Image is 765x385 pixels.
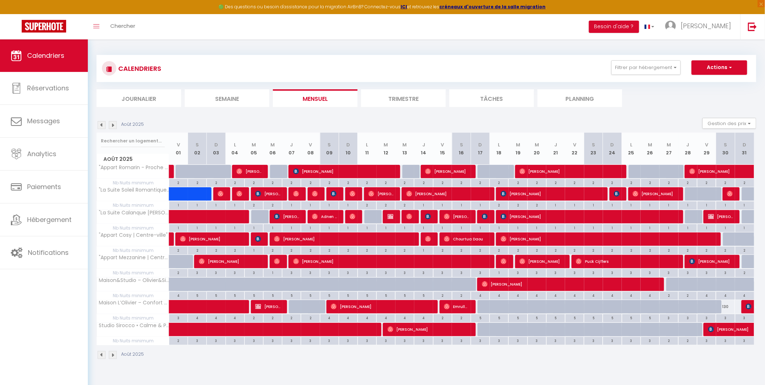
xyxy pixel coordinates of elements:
div: 1 [320,224,339,231]
span: "Appart Mezzanine | Centre-ville" [98,255,170,260]
div: 2 [414,179,433,186]
div: 1 [414,247,433,253]
div: 3 [509,269,527,276]
div: 2 [471,179,490,186]
div: 1 [603,224,621,231]
div: 2 [528,179,546,186]
abbr: J [290,141,293,148]
span: [PERSON_NAME] [406,187,488,201]
div: 1 [679,224,697,231]
span: [PERSON_NAME] [614,187,620,201]
th: 05 [244,133,263,165]
div: 2 [188,247,206,253]
th: 10 [339,133,358,165]
th: 24 [603,133,622,165]
abbr: J [422,141,425,148]
div: 2 [660,247,678,253]
span: [PERSON_NAME] [274,210,299,223]
div: 1 [282,224,301,231]
span: "Appart Romarin - Proche Gare - Cosy" [98,165,170,170]
div: 3 [282,269,301,276]
li: Planning [538,89,622,107]
th: 12 [377,133,396,165]
abbr: M [271,141,275,148]
span: [PERSON_NAME] [482,277,657,291]
span: [PERSON_NAME] [274,232,412,246]
div: 2 [697,247,716,253]
div: 2 [264,179,282,186]
a: ICI [401,4,407,10]
div: 1 [414,201,433,208]
span: [PERSON_NAME] [406,210,413,223]
div: 1 [339,224,358,231]
span: ⁨Em-⁩ Zand [274,254,280,268]
div: 1 [584,201,603,208]
div: 3 [188,269,206,276]
span: [PERSON_NAME] [350,187,356,201]
span: [PERSON_NAME] [293,187,299,201]
div: 2 [716,247,735,253]
th: 11 [358,133,376,165]
button: Besoin d'aide ? [589,21,639,33]
div: 1 [226,224,244,231]
div: 2 [565,179,584,186]
div: 1 [207,224,225,231]
th: 22 [565,133,584,165]
th: 01 [169,133,188,165]
div: 1 [169,201,188,208]
div: 1 [490,269,508,276]
button: Actions [692,60,747,75]
abbr: L [366,141,368,148]
th: 08 [301,133,320,165]
div: 1 [622,201,641,208]
th: 04 [226,133,244,165]
div: 2 [188,179,206,186]
th: 30 [716,133,735,165]
div: 1 [641,224,659,231]
li: Journalier [97,89,181,107]
th: 02 [188,133,207,165]
div: 2 [490,247,508,253]
abbr: M [648,141,652,148]
div: 1 [264,269,282,276]
div: 3 [528,269,546,276]
div: 1 [547,201,565,208]
abbr: M [403,141,407,148]
th: 13 [396,133,414,165]
div: 2 [490,201,508,208]
div: 2 [509,179,527,186]
span: Chourtua Daou [444,232,488,246]
span: [PERSON_NAME] [425,210,431,223]
abbr: M [252,141,256,148]
span: "Appart Cosy | Centre-ville" [98,232,168,238]
div: 1 [528,224,546,231]
div: 2 [641,179,659,186]
th: 19 [509,133,527,165]
div: 3 [414,269,433,276]
div: 2 [320,179,339,186]
div: 2 [452,247,471,253]
div: 1 [433,201,452,208]
div: 1 [679,201,697,208]
span: [PERSON_NAME] [501,232,714,246]
div: 1 [641,201,659,208]
div: 1 [716,201,735,208]
div: 2 [584,179,603,186]
div: 2 [679,247,697,253]
div: 2 [358,201,376,208]
abbr: D [214,141,218,148]
div: 2 [207,247,225,253]
div: 2 [301,247,320,253]
span: Hébergement [27,215,72,224]
div: 1 [188,224,206,231]
div: 2 [509,247,527,253]
th: 09 [320,133,339,165]
span: [PERSON_NAME] [180,232,243,246]
li: Mensuel [273,89,358,107]
abbr: M [535,141,539,148]
div: 3 [339,269,358,276]
div: 3 [565,269,584,276]
div: 3 [622,269,641,276]
div: 2 [433,247,452,253]
div: 2 [622,179,641,186]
